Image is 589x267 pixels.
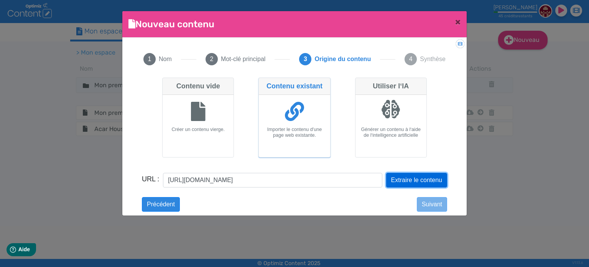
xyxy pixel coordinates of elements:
[299,53,311,65] span: 3
[455,17,461,27] span: ×
[142,197,180,212] button: Précédent
[163,78,234,95] div: Contenu vide
[166,127,230,133] h6: Créer un contenu vierge.
[221,55,265,64] span: Mot-clé principal
[259,78,330,95] div: Contenu existant
[159,55,172,64] span: Nom
[163,173,382,187] input: https://votresite.com
[355,78,426,95] div: Utiliser l‘IA
[359,127,423,138] h6: Générer un contenu à l‘aide de l‘intelligence artificielle
[262,127,327,138] h6: Importer le contenu d'une page web existante.
[314,55,371,64] span: Origine du contenu
[417,197,447,212] button: Suivant
[128,17,214,31] h4: Nouveau contenu
[143,53,156,65] span: 1
[449,11,467,33] button: Close
[196,44,275,75] button: 2Mot-clé principal
[142,174,159,184] label: URL :
[134,44,181,75] button: 1Nom
[206,53,218,65] span: 2
[386,173,447,187] button: Extraire le contenu
[290,44,380,75] button: 3Origine du contenu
